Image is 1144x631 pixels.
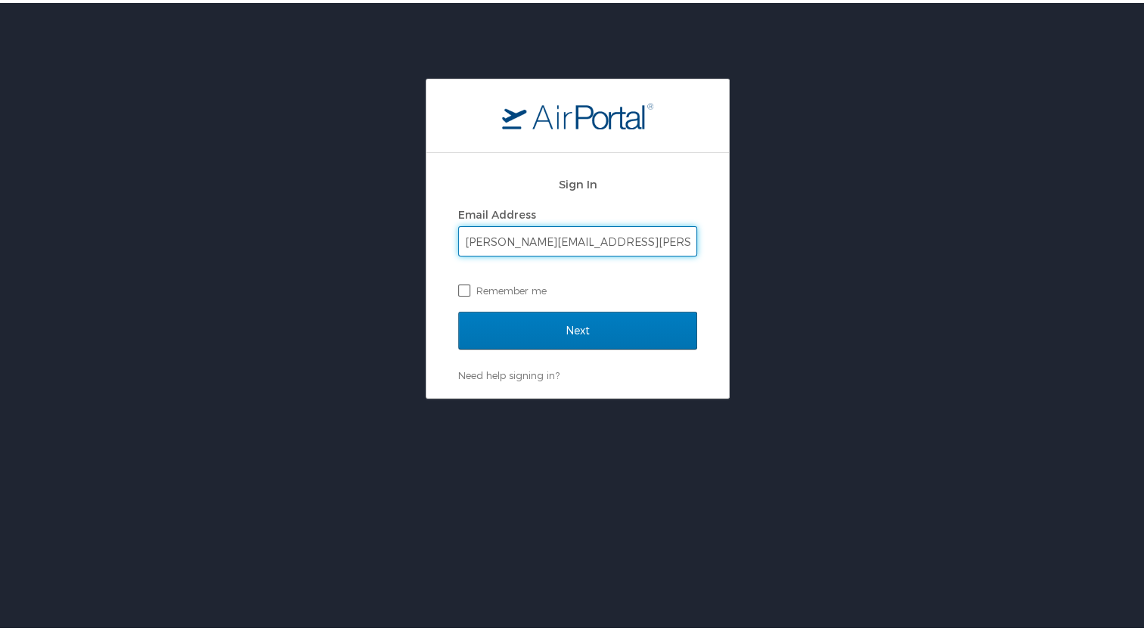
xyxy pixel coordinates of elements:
[458,366,560,378] a: Need help signing in?
[458,309,697,347] input: Next
[458,276,697,299] label: Remember me
[502,99,653,126] img: logo
[458,205,536,218] label: Email Address
[458,173,697,190] h2: Sign In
